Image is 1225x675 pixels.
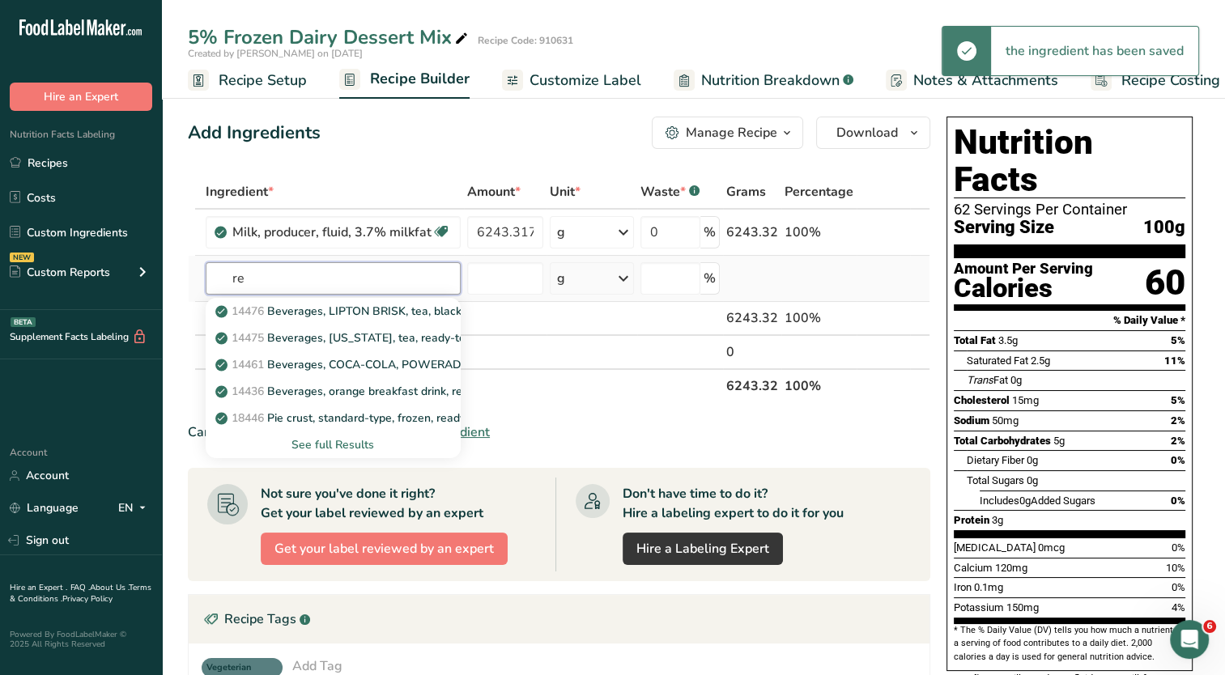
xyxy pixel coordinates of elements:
div: Milk, producer, fluid, 3.7% milkfat [232,223,432,242]
a: Privacy Policy [62,593,113,605]
div: 6243.32 [726,223,778,242]
div: Recipe Tags [189,595,929,643]
span: 100g [1143,218,1185,238]
a: 14436Beverages, orange breakfast drink, ready-to-drink, with added nutrients [206,378,461,405]
a: FAQ . [70,582,90,593]
p: Beverages, [US_STATE], tea, ready-to-drink, lemon [219,329,534,346]
span: Recipe Costing [1121,70,1220,91]
span: Potassium [954,601,1004,613]
a: Terms & Conditions . [10,582,151,605]
a: Recipe Costing [1091,62,1220,99]
div: Amount Per Serving [954,261,1093,277]
button: Manage Recipe [652,117,803,149]
div: the ingredient has been saved [991,27,1198,75]
span: Total Carbohydrates [954,435,1051,447]
span: Unit [550,182,581,202]
div: NEW [10,253,34,262]
span: 0mcg [1038,541,1065,554]
p: Beverages, LIPTON BRISK, tea, black, ready-to-drink, lemon [219,303,580,320]
section: * The % Daily Value (DV) tells you how much a nutrient in a serving of food contributes to a dail... [954,624,1185,664]
span: Sodium [954,414,989,427]
span: Iron [954,581,972,593]
span: Created by [PERSON_NAME] on [DATE] [188,47,363,60]
span: 5% [1171,334,1185,346]
div: See full Results [219,436,448,453]
div: Not sure you've done it right? Get your label reviewed by an expert [261,484,483,523]
span: 0g [1019,495,1031,507]
button: Download [816,117,930,149]
span: 2% [1171,435,1185,447]
span: Dietary Fiber [967,454,1024,466]
span: 0% [1172,541,1185,554]
div: 100% [785,223,853,242]
p: Pie crust, standard-type, frozen, ready-to-bake, unenriched [219,410,574,427]
span: 10% [1166,562,1185,574]
div: g [557,223,565,242]
div: 62 Servings Per Container [954,202,1185,218]
span: 0% [1171,495,1185,507]
span: 14436 [232,384,264,399]
span: Amount [467,182,521,202]
a: 14476Beverages, LIPTON BRISK, tea, black, ready-to-drink, lemon [206,298,461,325]
a: Hire a Labeling Expert [623,533,783,565]
a: Nutrition Breakdown [674,62,853,99]
span: Vegeterian [206,661,263,675]
span: 11% [1164,354,1185,367]
span: Saturated Fat [967,354,1028,367]
span: 5% [1171,394,1185,406]
span: 14461 [232,357,264,372]
span: 14475 [232,330,264,346]
span: Serving Size [954,218,1054,238]
span: 0% [1171,454,1185,466]
th: 100% [781,368,857,402]
span: Grams [726,182,766,202]
span: Customize Label [530,70,641,91]
a: 14461Beverages, COCA-COLA, POWERADE, lemon-lime flavored, ready-to-drink [206,351,461,378]
a: Recipe Builder [339,61,470,100]
span: 0g [1027,454,1038,466]
th: Net Totals [202,368,723,402]
span: 3.5g [998,334,1018,346]
span: Recipe Builder [370,68,470,90]
span: Includes Added Sugars [980,495,1095,507]
span: 6 [1203,620,1216,633]
div: g [557,269,565,288]
span: 2% [1171,414,1185,427]
div: Custom Reports [10,264,110,281]
span: Total Fat [954,334,996,346]
input: Add Ingredient [206,262,461,295]
a: Recipe Setup [188,62,307,99]
div: Manage Recipe [686,123,777,142]
span: Nutrition Breakdown [701,70,840,91]
span: 18446 [232,410,264,426]
div: 0 [726,342,778,362]
span: 3g [992,514,1003,526]
div: Don't have time to do it? Hire a labeling expert to do it for you [623,484,844,523]
div: Calories [954,277,1093,300]
span: Percentage [785,182,853,202]
a: About Us . [90,582,129,593]
div: Recipe Code: 910631 [478,33,573,48]
div: Powered By FoodLabelMaker © 2025 All Rights Reserved [10,630,152,649]
span: 0g [1010,374,1022,386]
span: 0g [1027,474,1038,486]
iframe: Intercom live chat [1170,620,1209,659]
span: 120mg [995,562,1027,574]
a: Notes & Attachments [886,62,1058,99]
span: 150mg [1006,601,1039,613]
div: Waste [640,182,700,202]
span: Protein [954,514,989,526]
span: 0% [1172,581,1185,593]
button: Hire an Expert [10,83,152,111]
span: 50mg [992,414,1019,427]
span: Ingredient [206,182,274,202]
span: Download [836,123,898,142]
a: Hire an Expert . [10,582,67,593]
a: 18446Pie crust, standard-type, frozen, ready-to-bake, unenriched [206,405,461,431]
span: 2.5g [1031,354,1050,367]
th: 6243.32 [723,368,781,402]
span: 0.1mg [974,581,1003,593]
div: 5% Frozen Dairy Dessert Mix [188,23,471,52]
i: Trans [967,374,993,386]
div: EN [118,499,152,518]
